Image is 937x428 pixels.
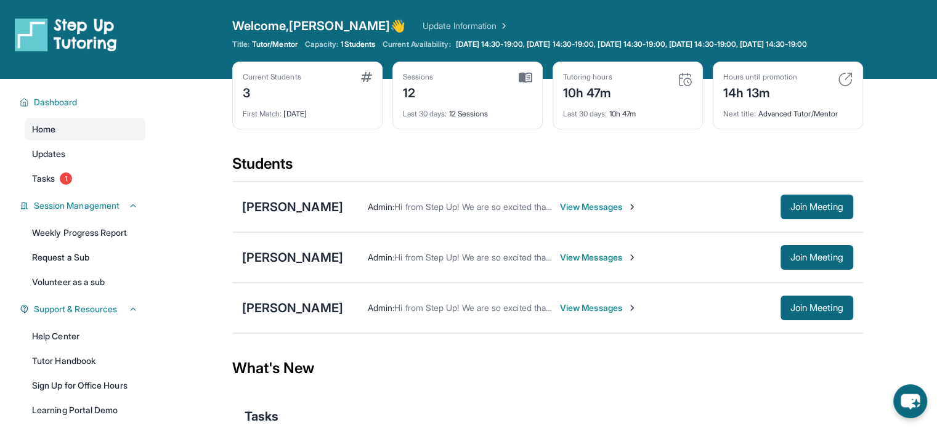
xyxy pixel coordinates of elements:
span: Session Management [34,200,120,212]
img: card [519,72,532,83]
span: Join Meeting [790,254,843,261]
span: Dashboard [34,96,78,108]
img: logo [15,17,117,52]
a: Learning Portal Demo [25,399,145,421]
img: card [678,72,692,87]
a: Sign Up for Office Hours [25,374,145,397]
a: Home [25,118,145,140]
div: Tutoring hours [563,72,612,82]
div: [PERSON_NAME] [242,299,343,317]
span: Updates [32,148,66,160]
span: Tutor/Mentor [252,39,298,49]
span: Join Meeting [790,203,843,211]
span: Admin : [368,252,394,262]
div: What's New [232,341,863,395]
img: card [361,72,372,82]
div: 3 [243,82,301,102]
span: Title: [232,39,249,49]
span: View Messages [560,201,637,213]
span: Welcome, [PERSON_NAME] 👋 [232,17,406,34]
div: 10h 47m [563,102,692,119]
span: Admin : [368,201,394,212]
a: Update Information [423,20,509,32]
div: 10h 47m [563,82,612,102]
button: Join Meeting [781,245,853,270]
div: Students [232,154,863,181]
span: 1 Students [341,39,375,49]
div: [PERSON_NAME] [242,198,343,216]
button: Join Meeting [781,195,853,219]
span: Admin : [368,302,394,313]
img: Chevron-Right [627,303,637,313]
div: Sessions [403,72,434,82]
button: Session Management [29,200,138,212]
a: Tasks1 [25,168,145,190]
button: chat-button [893,384,927,418]
a: Updates [25,143,145,165]
div: [PERSON_NAME] [242,249,343,266]
span: Tasks [32,172,55,185]
span: View Messages [560,302,637,314]
span: Capacity: [305,39,339,49]
a: Request a Sub [25,246,145,269]
span: Support & Resources [34,303,117,315]
span: View Messages [560,251,637,264]
a: Help Center [25,325,145,347]
span: Current Availability: [383,39,450,49]
div: [DATE] [243,102,372,119]
img: Chevron Right [497,20,509,32]
span: Tasks [245,408,278,425]
span: Last 30 days : [403,109,447,118]
span: [DATE] 14:30-19:00, [DATE] 14:30-19:00, [DATE] 14:30-19:00, [DATE] 14:30-19:00, [DATE] 14:30-19:00 [456,39,808,49]
img: card [838,72,853,87]
span: 1 [60,172,72,185]
a: [DATE] 14:30-19:00, [DATE] 14:30-19:00, [DATE] 14:30-19:00, [DATE] 14:30-19:00, [DATE] 14:30-19:00 [453,39,810,49]
div: 12 [403,82,434,102]
div: Hours until promotion [723,72,797,82]
span: Last 30 days : [563,109,607,118]
button: Support & Resources [29,303,138,315]
button: Join Meeting [781,296,853,320]
span: Join Meeting [790,304,843,312]
button: Dashboard [29,96,138,108]
a: Tutor Handbook [25,350,145,372]
span: Home [32,123,55,135]
div: Advanced Tutor/Mentor [723,102,853,119]
span: First Match : [243,109,282,118]
div: 14h 13m [723,82,797,102]
div: 12 Sessions [403,102,532,119]
div: Current Students [243,72,301,82]
img: Chevron-Right [627,252,637,262]
a: Volunteer as a sub [25,271,145,293]
span: Next title : [723,109,756,118]
a: Weekly Progress Report [25,222,145,244]
img: Chevron-Right [627,202,637,212]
